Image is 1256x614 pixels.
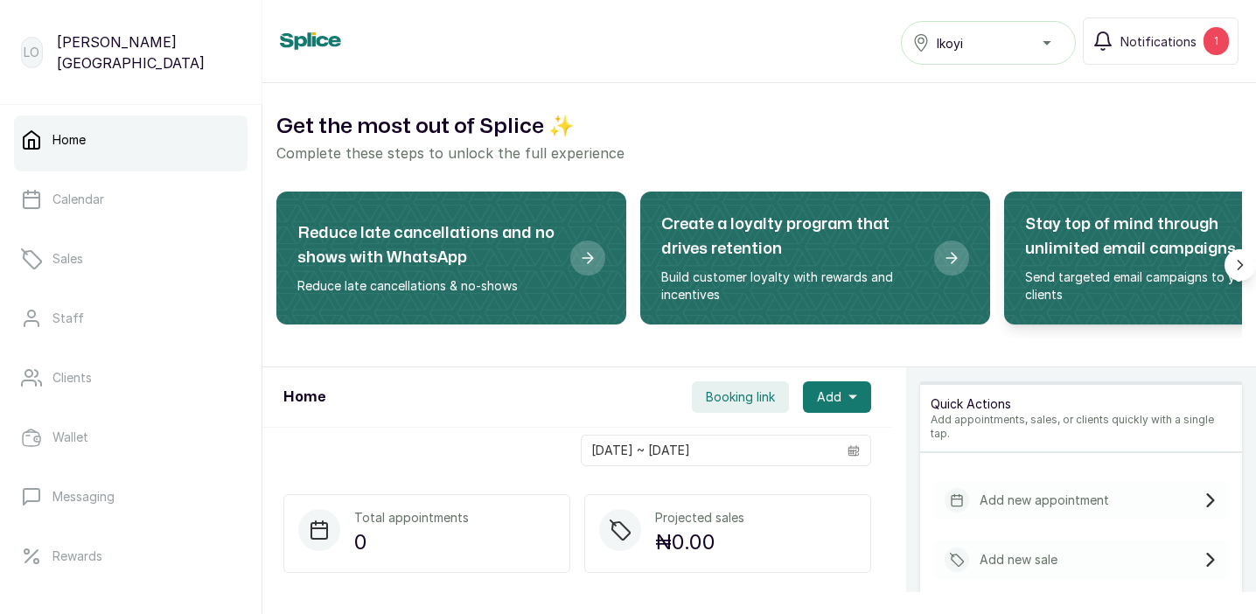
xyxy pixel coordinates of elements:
[14,353,248,402] a: Clients
[706,388,775,406] span: Booking link
[803,381,871,413] button: Add
[276,192,626,324] div: Reduce late cancellations and no shows with WhatsApp
[354,509,469,527] p: Total appointments
[692,381,789,413] button: Booking link
[283,387,325,408] h1: Home
[14,413,248,462] a: Wallet
[980,492,1109,509] p: Add new appointment
[276,143,1242,164] p: Complete these steps to unlock the full experience
[582,436,837,465] input: Select date
[52,548,102,565] p: Rewards
[655,509,744,527] p: Projected sales
[848,444,860,457] svg: calendar
[1083,17,1239,65] button: Notifications1
[24,44,39,61] p: LO
[661,213,920,262] h2: Create a loyalty program that drives retention
[297,221,556,270] h2: Reduce late cancellations and no shows with WhatsApp
[931,395,1232,413] p: Quick Actions
[52,429,88,446] p: Wallet
[901,21,1076,65] button: Ikoyi
[14,532,248,581] a: Rewards
[14,175,248,224] a: Calendar
[1120,32,1197,51] span: Notifications
[52,250,83,268] p: Sales
[276,111,1242,143] h2: Get the most out of Splice ✨
[14,234,248,283] a: Sales
[52,488,115,506] p: Messaging
[14,115,248,164] a: Home
[52,191,104,208] p: Calendar
[57,31,241,73] p: [PERSON_NAME] [GEOGRAPHIC_DATA]
[14,294,248,343] a: Staff
[937,34,963,52] span: Ikoyi
[14,472,248,521] a: Messaging
[980,551,1057,569] p: Add new sale
[52,369,92,387] p: Clients
[640,192,990,324] div: Create a loyalty program that drives retention
[931,413,1232,441] p: Add appointments, sales, or clients quickly with a single tap.
[661,269,920,304] p: Build customer loyalty with rewards and incentives
[354,527,469,558] p: 0
[817,388,841,406] span: Add
[52,131,86,149] p: Home
[52,310,84,327] p: Staff
[297,277,556,295] p: Reduce late cancellations & no-shows
[655,527,744,558] p: ₦0.00
[1204,27,1229,55] div: 1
